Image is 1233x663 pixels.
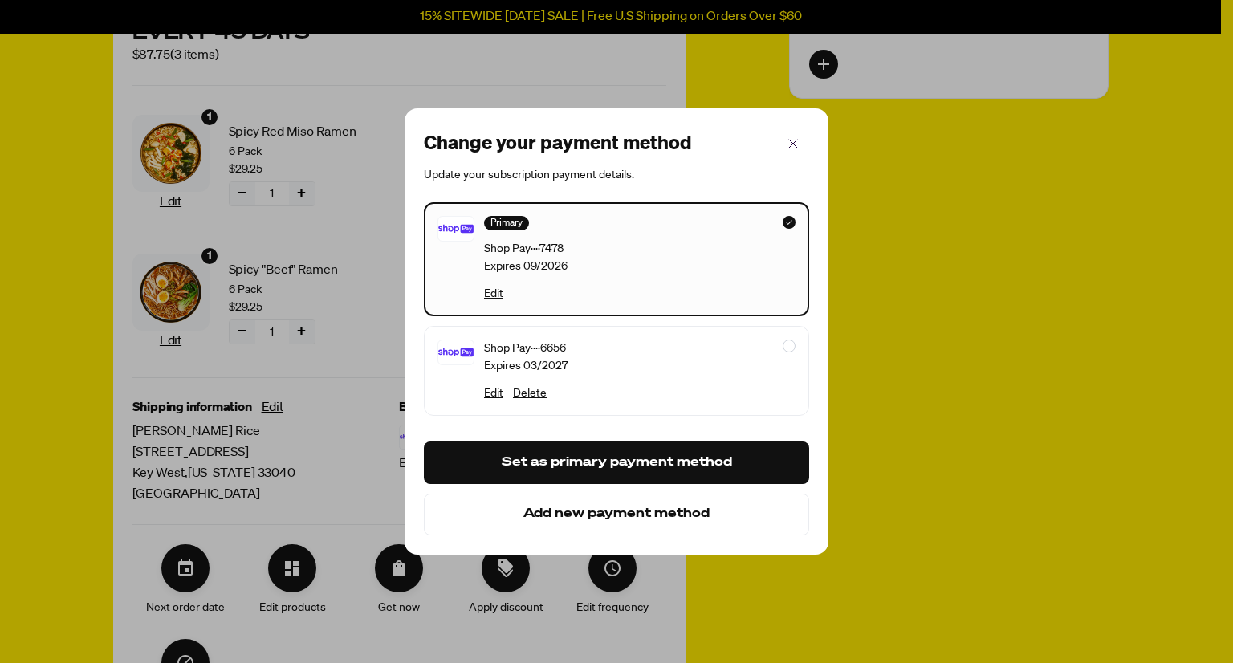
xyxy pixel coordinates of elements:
span: Shop Pay ···· 6656 [484,340,568,357]
span: Shop Pay ···· 7478 [484,240,568,258]
button: Set as primary payment method [424,441,809,485]
button: Edit [484,384,503,402]
img: svg%3E [437,216,474,242]
button: Add new payment method [424,494,809,535]
span: Change your payment method [424,131,692,157]
span: Expires 03/2027 [484,357,568,375]
span: Update your subscription payment details. [424,169,634,181]
span: Expires 09/2026 [484,258,568,275]
span: Primary [490,214,523,232]
button: Delete [513,384,547,402]
button: Edit [484,285,503,303]
img: svg%3E [437,340,474,365]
